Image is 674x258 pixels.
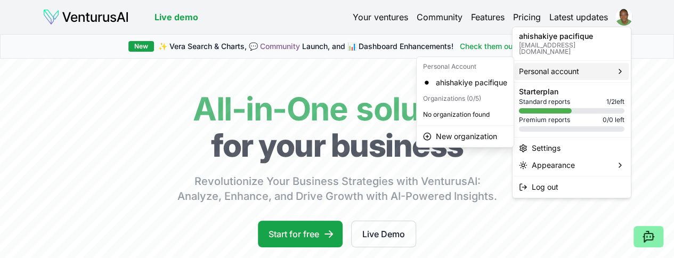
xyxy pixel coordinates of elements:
p: Starter plan [519,88,624,95]
p: [EMAIL_ADDRESS][DOMAIN_NAME] [519,42,624,55]
span: New organization [436,131,497,142]
p: No organization found [419,106,511,123]
span: Personal account [519,66,579,77]
span: Standard reports [519,98,570,106]
div: Organizations (0/5) [419,91,511,106]
a: Settings [515,140,629,157]
span: Premium reports [519,116,570,124]
div: Personal Account [419,59,511,74]
span: 0 / 0 left [603,116,624,124]
span: Log out [532,182,558,192]
span: 1 / 2 left [606,98,624,106]
p: ahishakiye pacifique [519,33,624,40]
span: Appearance [532,160,575,171]
div: ahishakiye pacifique [419,74,511,91]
